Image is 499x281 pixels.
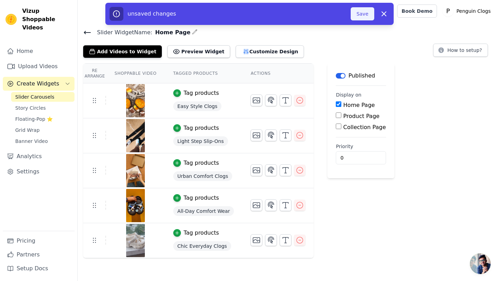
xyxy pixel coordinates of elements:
p: Published [348,72,375,80]
span: Urban Comfort Clogs [173,171,232,181]
span: Story Circles [15,105,46,111]
a: Floating-Pop ⭐ [11,114,75,124]
a: Grid Wrap [11,125,75,135]
a: Banner Video [11,136,75,146]
button: Change Thumbnail [251,199,262,211]
span: Light Step Slip-Ons [173,136,228,146]
button: Tag products [173,159,219,167]
th: Re Arrange [83,64,106,83]
a: Open chat [470,253,491,274]
div: Tag products [184,89,219,97]
a: How to setup? [433,48,488,55]
button: Customize Design [236,45,304,58]
span: Slider Carousels [15,93,54,100]
span: Create Widgets [17,80,59,88]
span: Chic Everyday Clogs [173,241,231,251]
button: Change Thumbnail [251,94,262,106]
a: Slider Carousels [11,92,75,102]
img: tn-decb119d6fe3474084e1e821bdd14657.png [126,84,145,117]
label: Product Page [343,113,380,119]
span: Banner Video [15,138,48,145]
label: Collection Page [343,124,386,130]
span: Grid Wrap [15,127,40,134]
button: Create Widgets [3,77,75,91]
button: Tag products [173,124,219,132]
span: Floating-Pop ⭐ [15,116,53,123]
button: Change Thumbnail [251,234,262,246]
button: Save [351,7,374,20]
a: Partners [3,248,75,262]
div: Edit Name [192,28,198,37]
button: Change Thumbnail [251,164,262,176]
img: tn-6d7ec76e30984ad2b83d06aba3d4fc3c.png [126,154,145,187]
button: Tag products [173,229,219,237]
a: Setup Docs [3,262,75,275]
div: Tag products [184,159,219,167]
span: Home Page [152,28,191,37]
a: Settings [3,165,75,179]
a: Story Circles [11,103,75,113]
th: Tagged Products [165,64,243,83]
th: Actions [242,64,314,83]
a: Home [3,44,75,58]
a: Pricing [3,234,75,248]
span: unsaved changes [128,10,176,17]
span: All-Day Comfort Wear [173,206,234,216]
div: Tag products [184,229,219,237]
span: Slider Widget Name: [91,28,152,37]
button: How to setup? [433,44,488,57]
button: Tag products [173,89,219,97]
th: Shoppable Video [106,64,165,83]
div: Tag products [184,194,219,202]
img: tn-dc1aaa1538564f71a9f32f32aae0f652.png [126,224,145,257]
button: Change Thumbnail [251,129,262,141]
button: Add Videos to Widget [83,45,162,58]
a: Analytics [3,149,75,163]
label: Home Page [343,102,375,108]
button: Preview Widget [167,45,230,58]
img: tn-ae7eeaad9fb84881a4e94edfa1bbec1f.png [126,119,145,152]
legend: Display on [336,91,361,98]
img: tn-ccf34f5afcff4d35954493a7b004f7f2.png [126,189,145,222]
button: Tag products [173,194,219,202]
a: Upload Videos [3,60,75,73]
span: Easy Style Clogs [173,101,221,111]
div: Tag products [184,124,219,132]
label: Priority [336,143,386,150]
